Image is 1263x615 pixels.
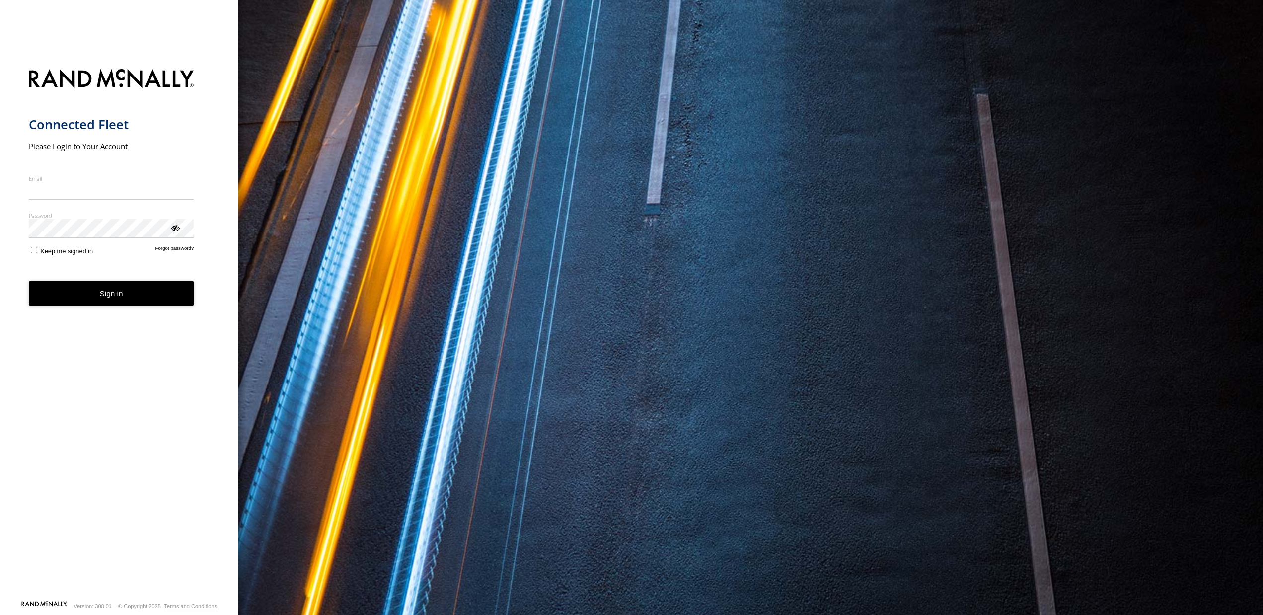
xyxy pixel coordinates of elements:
[31,247,37,253] input: Keep me signed in
[29,67,194,92] img: Rand McNally
[170,223,180,232] div: ViewPassword
[29,63,210,600] form: main
[21,601,67,611] a: Visit our Website
[155,245,194,255] a: Forgot password?
[74,603,112,609] div: Version: 308.01
[40,247,93,255] span: Keep me signed in
[29,175,194,182] label: Email
[29,281,194,306] button: Sign in
[29,141,194,151] h2: Please Login to Your Account
[118,603,217,609] div: © Copyright 2025 -
[29,212,194,219] label: Password
[29,116,194,133] h1: Connected Fleet
[164,603,217,609] a: Terms and Conditions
